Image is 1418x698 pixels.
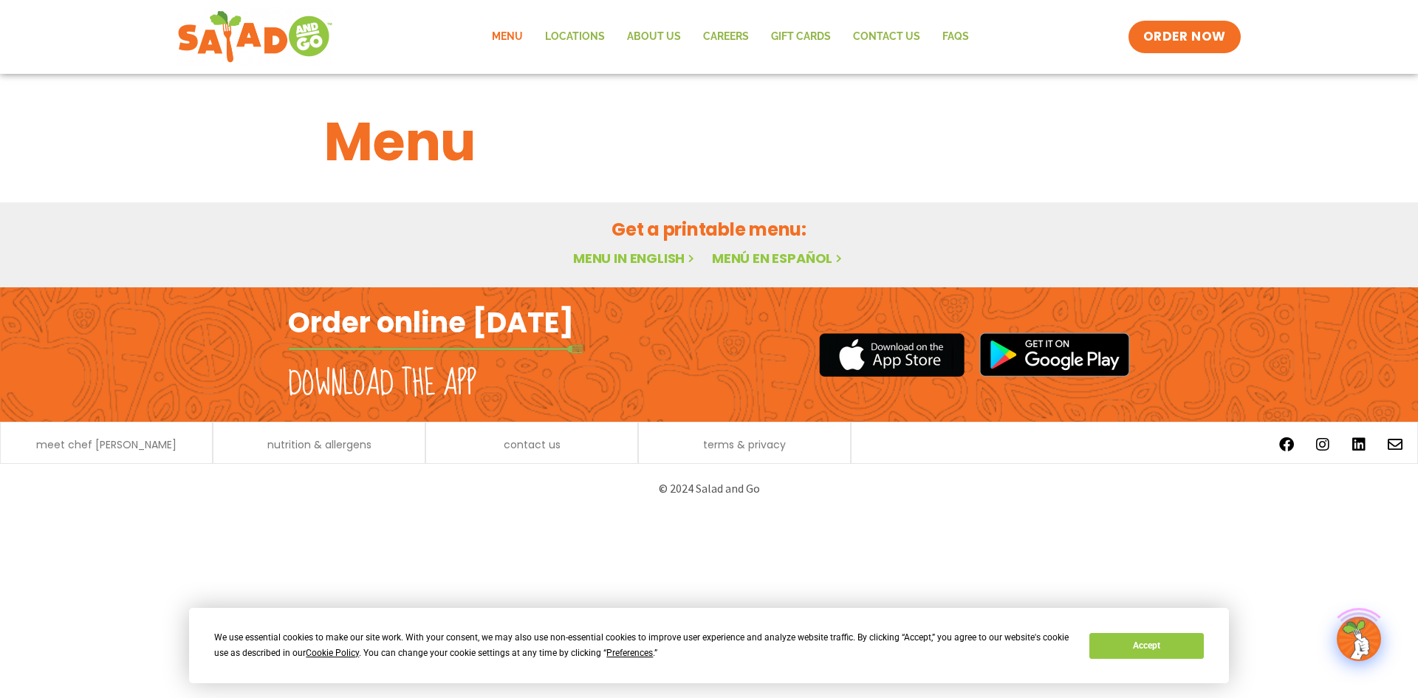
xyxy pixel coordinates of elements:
[819,331,965,379] img: appstore
[214,630,1072,661] div: We use essential cookies to make our site work. With your consent, we may also use non-essential ...
[36,439,177,450] a: meet chef [PERSON_NAME]
[573,249,697,267] a: Menu in English
[712,249,845,267] a: Menú en español
[1089,633,1203,659] button: Accept
[979,332,1130,377] img: google_play
[504,439,561,450] a: contact us
[534,20,616,54] a: Locations
[324,102,1094,182] h1: Menu
[288,345,583,353] img: fork
[1143,28,1226,46] span: ORDER NOW
[177,7,333,66] img: new-SAG-logo-768×292
[481,20,980,54] nav: Menu
[692,20,760,54] a: Careers
[324,216,1094,242] h2: Get a printable menu:
[616,20,692,54] a: About Us
[189,608,1229,683] div: Cookie Consent Prompt
[703,439,786,450] a: terms & privacy
[306,648,359,658] span: Cookie Policy
[842,20,931,54] a: Contact Us
[1128,21,1241,53] a: ORDER NOW
[288,304,574,341] h2: Order online [DATE]
[606,648,653,658] span: Preferences
[760,20,842,54] a: GIFT CARDS
[295,479,1123,499] p: © 2024 Salad and Go
[931,20,980,54] a: FAQs
[288,363,476,405] h2: Download the app
[481,20,534,54] a: Menu
[267,439,371,450] a: nutrition & allergens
